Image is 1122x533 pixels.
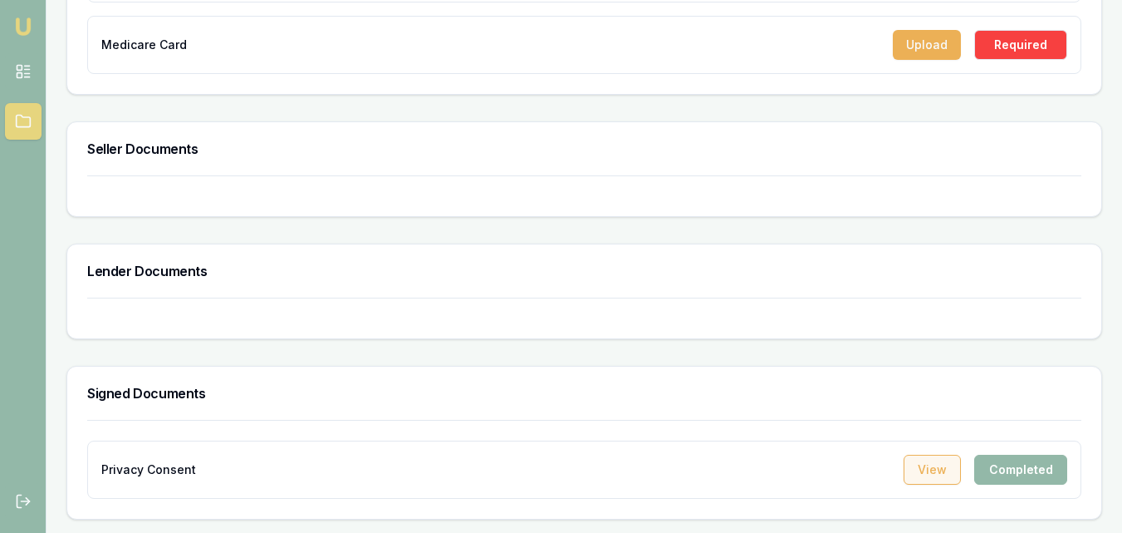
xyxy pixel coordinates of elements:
p: Privacy Consent [101,461,196,478]
img: emu-icon-u.png [13,17,33,37]
p: Medicare Card [101,37,187,53]
div: Required [974,30,1067,60]
div: Completed [974,455,1067,485]
h3: Signed Documents [87,387,1081,400]
button: Upload [893,30,961,60]
h3: Lender Documents [87,264,1081,278]
h3: Seller Documents [87,142,1081,155]
button: View [904,455,961,485]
